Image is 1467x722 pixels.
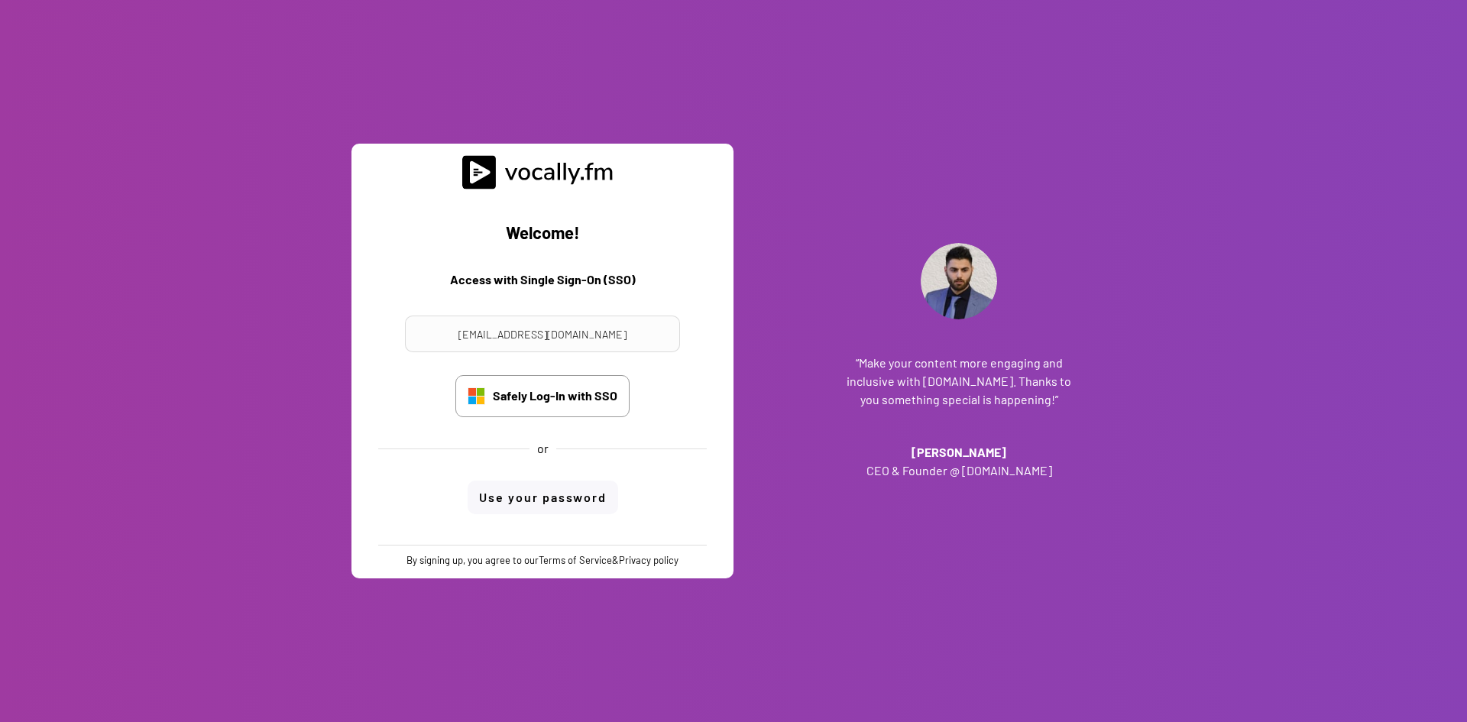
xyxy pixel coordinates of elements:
h3: “Make your content more engaging and inclusive with [DOMAIN_NAME]. Thanks to you something specia... [844,354,1074,409]
img: Microsoft_logo.svg [468,387,485,405]
input: Your email [405,316,680,352]
a: Terms of Service [539,554,612,566]
button: Use your password [468,481,618,514]
a: Privacy policy [619,554,678,566]
div: Safely Log-In with SSO [493,387,617,404]
h2: Welcome! [363,220,722,248]
h3: CEO & Founder @ [DOMAIN_NAME] [844,461,1074,480]
h3: [PERSON_NAME] [844,443,1074,461]
img: vocally%20logo.svg [462,155,623,189]
div: or [537,440,549,457]
img: Addante_Profile.png [921,243,997,319]
h3: Access with Single Sign-On (SSO) [363,270,722,298]
div: By signing up, you agree to our & [406,553,678,567]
